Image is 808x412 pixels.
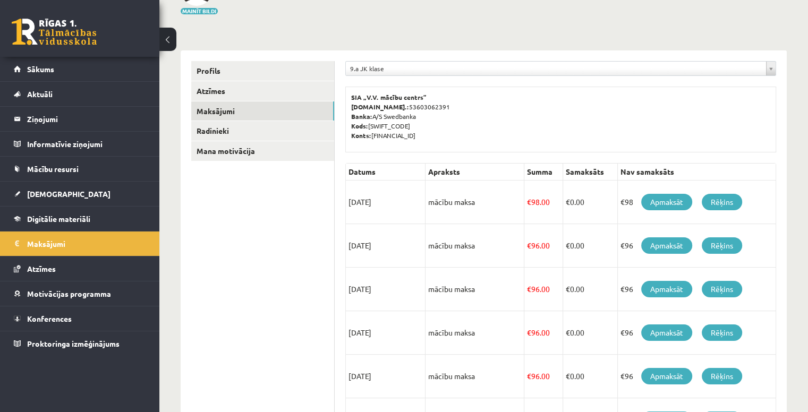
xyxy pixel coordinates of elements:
legend: Maksājumi [27,231,146,256]
td: 0.00 [563,355,618,398]
a: Mana motivācija [191,141,334,161]
a: Atzīmes [14,256,146,281]
td: [DATE] [346,181,426,224]
th: Nav samaksāts [618,164,776,181]
span: Proktoringa izmēģinājums [27,339,120,348]
td: [DATE] [346,268,426,311]
a: Rēķins [702,368,742,384]
a: Digitālie materiāli [14,207,146,231]
legend: Informatīvie ziņojumi [27,132,146,156]
span: € [527,241,531,250]
td: 0.00 [563,181,618,224]
b: Konts: [351,131,371,140]
td: [DATE] [346,224,426,268]
a: [DEMOGRAPHIC_DATA] [14,182,146,206]
a: Rēķins [702,237,742,254]
td: [DATE] [346,355,426,398]
th: Summa [524,164,563,181]
a: Aktuāli [14,82,146,106]
a: Apmaksāt [641,281,692,297]
td: mācību maksa [426,224,524,268]
a: Apmaksāt [641,237,692,254]
span: € [566,241,570,250]
a: Apmaksāt [641,368,692,384]
td: €96 [618,311,776,355]
td: 0.00 [563,311,618,355]
a: 9.a JK klase [346,62,776,75]
span: Aktuāli [27,89,53,99]
span: [DEMOGRAPHIC_DATA] [27,189,110,199]
b: Banka: [351,112,372,121]
span: Motivācijas programma [27,289,111,298]
a: Radinieki [191,121,334,141]
legend: Ziņojumi [27,107,146,131]
span: € [566,371,570,381]
td: €96 [618,355,776,398]
a: Maksājumi [191,101,334,121]
b: Kods: [351,122,368,130]
span: € [566,284,570,294]
td: 96.00 [524,355,563,398]
span: Mācību resursi [27,164,79,174]
span: € [566,328,570,337]
a: Atzīmes [191,81,334,101]
button: Mainīt bildi [181,8,218,14]
span: Konferences [27,314,72,323]
span: € [527,328,531,337]
span: € [566,197,570,207]
td: 96.00 [524,224,563,268]
td: 0.00 [563,268,618,311]
td: 96.00 [524,268,563,311]
span: € [527,371,531,381]
a: Rēķins [702,194,742,210]
a: Konferences [14,306,146,331]
a: Motivācijas programma [14,281,146,306]
p: 53603062391 A/S Swedbanka [SWIFT_CODE] [FINANCIAL_ID] [351,92,770,140]
td: 98.00 [524,181,563,224]
td: mācību maksa [426,311,524,355]
a: Apmaksāt [641,194,692,210]
a: Apmaksāt [641,324,692,341]
span: € [527,284,531,294]
span: 9.a JK klase [350,62,762,75]
b: [DOMAIN_NAME].: [351,102,409,111]
td: €98 [618,181,776,224]
th: Apraksts [426,164,524,181]
span: Sākums [27,64,54,74]
td: €96 [618,268,776,311]
th: Samaksāts [563,164,618,181]
td: [DATE] [346,311,426,355]
a: Proktoringa izmēģinājums [14,331,146,356]
a: Informatīvie ziņojumi [14,132,146,156]
a: Rēķins [702,324,742,341]
a: Mācību resursi [14,157,146,181]
td: 96.00 [524,311,563,355]
a: Maksājumi [14,231,146,256]
a: Rīgas 1. Tālmācības vidusskola [12,19,97,45]
span: € [527,197,531,207]
span: Atzīmes [27,264,56,273]
td: €96 [618,224,776,268]
a: Profils [191,61,334,81]
a: Rēķins [702,281,742,297]
td: mācību maksa [426,181,524,224]
span: Digitālie materiāli [27,214,90,224]
td: mācību maksa [426,355,524,398]
a: Ziņojumi [14,107,146,131]
a: Sākums [14,57,146,81]
th: Datums [346,164,426,181]
td: mācību maksa [426,268,524,311]
td: 0.00 [563,224,618,268]
b: SIA „V.V. mācību centrs” [351,93,427,101]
